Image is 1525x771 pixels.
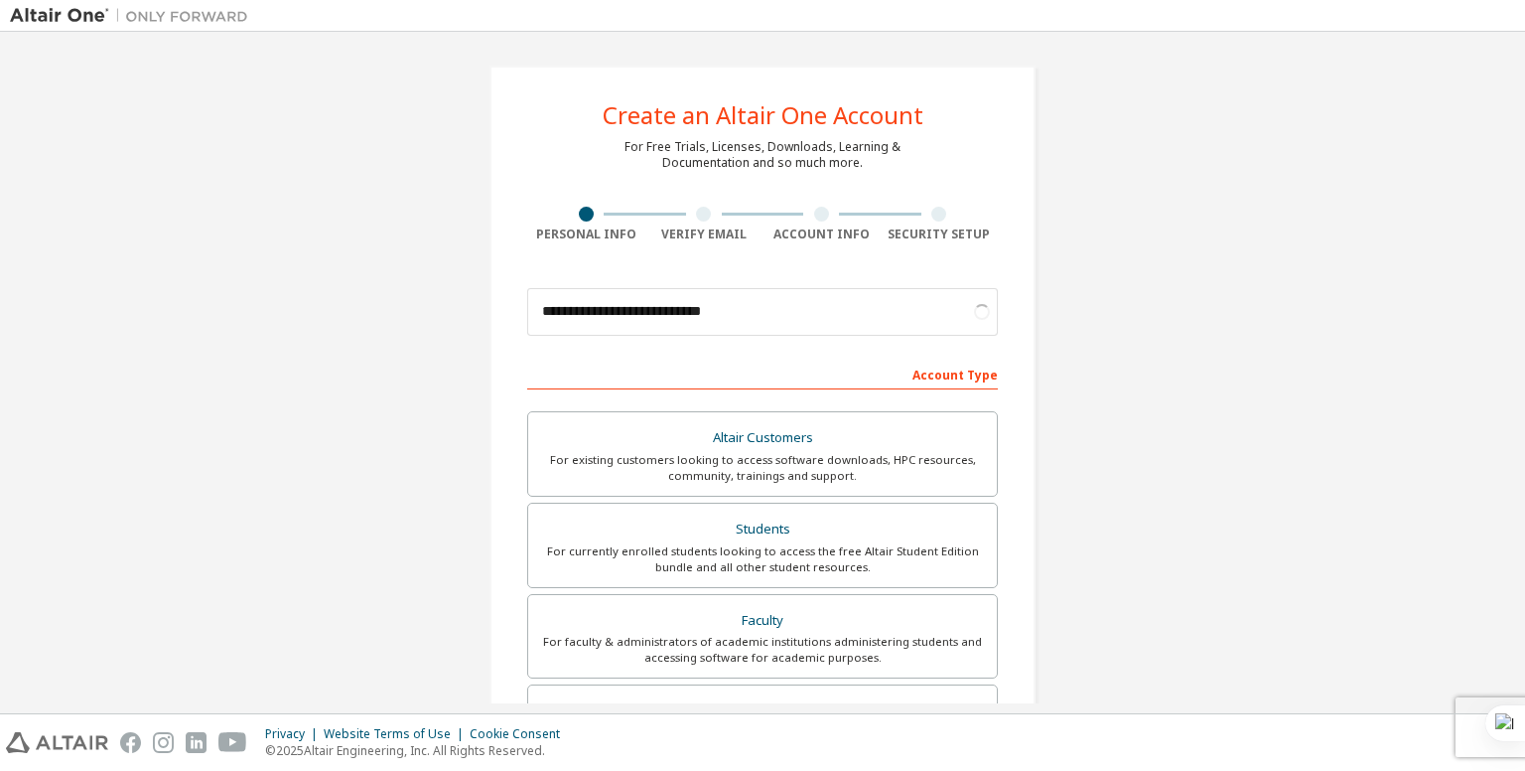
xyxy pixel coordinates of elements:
div: For faculty & administrators of academic institutions administering students and accessing softwa... [540,634,985,666]
div: Students [540,516,985,543]
div: Create an Altair One Account [603,103,923,127]
div: Faculty [540,607,985,635]
img: instagram.svg [153,732,174,753]
img: Altair One [10,6,258,26]
img: youtube.svg [218,732,247,753]
div: Account Info [762,227,881,242]
div: For Free Trials, Licenses, Downloads, Learning & Documentation and so much more. [624,139,901,171]
div: For currently enrolled students looking to access the free Altair Student Edition bundle and all ... [540,543,985,575]
div: Website Terms of Use [324,726,470,742]
div: Account Type [527,358,998,389]
p: © 2025 Altair Engineering, Inc. All Rights Reserved. [265,742,572,759]
div: Privacy [265,726,324,742]
div: Verify Email [645,227,763,242]
div: Everyone else [540,697,985,725]
div: Personal Info [527,227,645,242]
div: Security Setup [881,227,999,242]
div: Altair Customers [540,424,985,452]
div: Cookie Consent [470,726,572,742]
img: altair_logo.svg [6,732,108,753]
img: linkedin.svg [186,732,207,753]
div: For existing customers looking to access software downloads, HPC resources, community, trainings ... [540,452,985,484]
img: facebook.svg [120,732,141,753]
